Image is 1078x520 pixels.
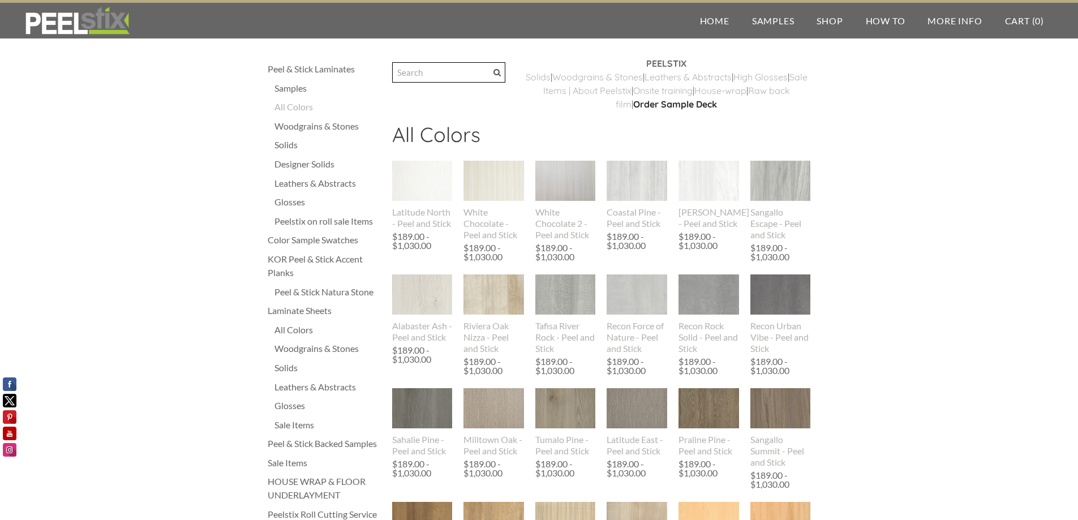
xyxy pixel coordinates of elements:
[392,388,453,456] a: Sahalie Pine - Peel and Stick
[733,71,788,83] a: High Glosses
[463,434,524,457] div: Milltown Oak - Peel and Stick
[678,263,739,328] img: s832171791223022656_p891_i1_w1536.jpeg
[392,320,453,343] div: Alabaster Ash - Peel and Stick
[750,320,811,354] div: Recon Urban Vibe - Peel and Stick
[274,323,381,337] a: All Colors
[678,320,739,354] div: Recon Rock Solid - Peel and Stick
[535,434,596,457] div: Tumalo Pine - Peel and Stick
[392,274,453,342] a: Alabaster Ash - Peel and Stick
[1035,15,1041,26] span: 0
[750,263,811,327] img: s832171791223022656_p893_i1_w1536.jpeg
[678,434,739,457] div: Praline Pine - Peel and Stick
[607,388,667,428] img: s832171791223022656_p580_i1_w400.jpeg
[638,71,643,83] a: s
[750,434,811,468] div: Sangallo Summit - Peel and Stick
[274,399,381,412] a: Glosses
[750,142,811,220] img: s832171791223022656_p779_i1_w640.jpeg
[274,214,381,228] a: Peelstix on roll sale Items
[607,357,664,375] div: $189.00 - $1,030.00
[645,71,727,83] a: Leathers & Abstract
[493,69,501,76] span: Search
[392,369,453,448] img: s832171791223022656_p763_i2_w640.jpeg
[268,252,381,280] a: KOR Peel & Stick Accent Planks
[535,357,593,375] div: $189.00 - $1,030.00
[274,342,381,355] a: Woodgrains & Stones
[741,3,806,38] a: Samples
[463,161,524,201] img: s832171791223022656_p588_i1_w400.jpeg
[607,232,664,250] div: $189.00 - $1,030.00
[750,369,811,448] img: s832171791223022656_p782_i1_w640.jpeg
[535,161,596,240] a: White Chocolate 2 - Peel and Stick
[274,157,381,171] a: Designer Solids
[678,274,739,354] a: Recon Rock Solid - Peel and Stick
[268,304,381,317] a: Laminate Sheets
[268,437,381,450] a: Peel & Stick Backed Samples
[607,388,667,456] a: Latitude East - Peel and Stick
[268,62,381,76] a: Peel & Stick Laminates
[274,100,381,114] a: All Colors
[392,459,450,478] div: $189.00 - $1,030.00
[522,57,811,122] div: | | | | | | | |
[268,456,381,470] a: Sale Items
[392,161,453,229] a: Latitude North - Peel and Stick
[678,459,736,478] div: $189.00 - $1,030.00
[274,380,381,394] a: Leathers & Abstracts
[463,459,521,478] div: $189.00 - $1,030.00
[274,177,381,190] a: Leathers & Abstracts
[392,62,505,83] input: Search
[392,122,811,155] h2: All Colors
[535,459,593,478] div: $189.00 - $1,030.00
[535,207,596,240] div: White Chocolate 2 - Peel and Stick
[274,138,381,152] a: Solids
[274,361,381,375] a: Solids
[463,320,524,354] div: Riviera Oak Nizza - Peel and Stick
[463,161,524,240] a: White Chocolate - Peel and Stick
[535,388,596,456] a: Tumalo Pine - Peel and Stick
[552,71,638,83] a: Woodgrains & Stone
[750,357,808,375] div: $189.00 - $1,030.00
[274,81,381,95] a: Samples
[805,3,854,38] a: Shop
[392,257,453,333] img: s832171791223022656_p842_i1_w738.png
[607,261,667,328] img: s832171791223022656_p895_i1_w1536.jpeg
[535,369,596,448] img: s832171791223022656_p767_i6_w640.jpeg
[678,207,739,229] div: [PERSON_NAME] - Peel and Stick
[678,161,739,229] a: [PERSON_NAME] - Peel and Stick
[607,161,667,229] a: Coastal Pine - Peel and Stick
[535,274,596,315] img: s832171791223022656_p644_i1_w307.jpeg
[274,285,381,299] a: Peel & Stick Natura Stone
[274,418,381,432] a: Sale Items
[607,320,667,354] div: Recon Force of Nature - Peel and Stick
[633,85,693,96] a: Onsite training
[274,119,381,133] div: Woodgrains & Stones
[268,233,381,247] div: Color Sample Swatches
[678,388,739,428] img: s832171791223022656_p484_i1_w400.jpeg
[750,471,808,489] div: $189.00 - $1,030.00
[463,274,524,354] a: Riviera Oak Nizza - Peel and Stick
[607,434,667,457] div: Latitude East - Peel and Stick
[694,85,746,96] a: House-wrap
[392,346,450,364] div: $189.00 - $1,030.00
[678,357,736,375] div: $189.00 - $1,030.00
[994,3,1055,38] a: Cart (0)
[268,475,381,502] a: HOUSE WRAP & FLOOR UNDERLAYMENT
[607,142,667,220] img: s832171791223022656_p847_i1_w716.png
[633,98,717,110] a: Order Sample Deck
[463,207,524,240] div: White Chocolate - Peel and Stick
[750,161,811,240] a: Sangallo Escape - Peel and Stick
[23,7,132,35] img: REFACE SUPPLIES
